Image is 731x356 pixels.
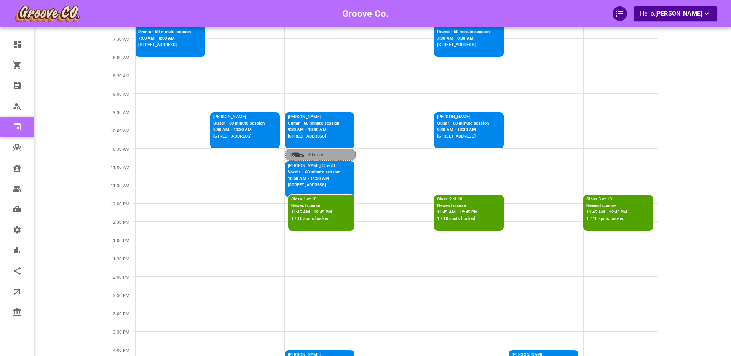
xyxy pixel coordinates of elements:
[113,74,130,79] span: 8:30 AM
[138,29,191,35] p: Drums - 60 minute session
[111,165,130,170] span: 11:00 AM
[437,209,478,216] p: 11:45 AM - 12:45 PM
[213,120,265,127] p: Guitar - 60 minute session
[437,196,478,203] p: Class 2 of 10
[291,209,332,216] p: 11:45 AM - 12:45 PM
[437,133,489,140] p: [STREET_ADDRESS]
[437,216,478,222] p: 1 / 10 spots booked
[111,128,130,133] span: 10:00 AM
[113,257,130,261] span: 1:30 PM
[111,220,130,225] span: 12:30 PM
[213,114,265,120] p: [PERSON_NAME]
[111,202,130,207] span: 12:00 PM
[113,330,130,335] span: 3:30 PM
[213,133,265,140] p: [STREET_ADDRESS]
[138,42,191,48] p: [STREET_ADDRESS]
[288,114,340,120] p: [PERSON_NAME]
[113,110,130,115] span: 9:30 AM
[113,348,130,353] span: 4:00 PM
[437,114,489,120] p: [PERSON_NAME]
[437,203,478,209] p: Newest course
[113,55,130,60] span: 8:00 AM
[213,127,265,133] p: 9:30 AM - 10:30 AM
[586,209,627,216] p: 11:45 AM - 12:45 PM
[288,163,341,169] p: [PERSON_NAME] Client1
[291,203,332,209] p: Newest course
[437,120,489,127] p: Guitar - 60 minute session
[655,10,702,17] span: [PERSON_NAME]
[291,196,332,203] p: Class 1 of 10
[586,216,627,222] p: 1 / 10 spots booked
[342,6,389,21] h6: Groove Co.
[613,6,627,21] div: QuickStart Guide
[288,182,341,189] p: [STREET_ADDRESS]
[586,196,627,203] p: Class 3 of 10
[640,9,711,19] p: Hello,
[634,6,717,21] button: Hello,[PERSON_NAME]
[586,203,627,209] p: Newest course
[113,311,130,316] span: 3:00 PM
[288,169,341,176] p: Vocals - 60 minute session
[111,147,130,152] span: 10:30 AM
[113,238,130,243] span: 1:00 PM
[288,176,341,182] p: 10:50 AM - 11:50 AM
[288,127,340,133] p: 9:30 AM - 10:30 AM
[291,216,332,222] p: 1 / 10 spots booked
[113,275,130,280] span: 2:00 PM
[289,151,325,159] p: 20 mins
[113,37,130,42] span: 7:30 AM
[138,35,191,42] p: 7:00 AM - 8:00 AM
[437,35,490,42] p: 7:00 AM - 8:00 AM
[14,4,81,23] img: company-logo
[437,42,490,48] p: [STREET_ADDRESS]
[113,293,130,298] span: 2:30 PM
[113,92,130,97] span: 9:00 AM
[288,133,340,140] p: [STREET_ADDRESS]
[437,127,489,133] p: 9:30 AM - 10:30 AM
[437,29,490,35] p: Drums - 60 minute session
[288,120,340,127] p: Guitar - 60 minute session
[111,183,130,188] span: 11:30 AM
